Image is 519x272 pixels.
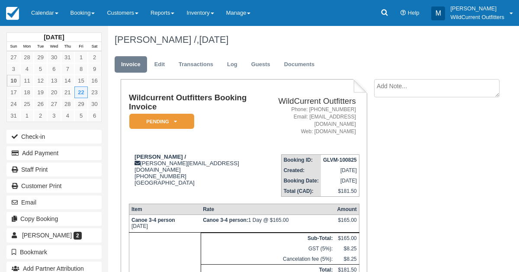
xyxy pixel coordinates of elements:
th: Created: [281,165,321,176]
th: Wed [47,42,61,51]
th: Rate [201,204,335,215]
strong: GLVM-100825 [323,157,357,163]
span: Help [408,10,420,16]
a: 2 [34,110,47,122]
a: 1 [20,110,34,122]
button: Email [6,195,102,209]
a: 9 [88,63,101,75]
th: Booking ID: [281,155,321,166]
div: [PERSON_NAME][EMAIL_ADDRESS][DOMAIN_NAME] [PHONE_NUMBER] [GEOGRAPHIC_DATA] [129,154,261,186]
th: Sun [7,42,20,51]
th: Mon [20,42,34,51]
td: [DATE] [129,215,201,233]
th: Amount [335,204,359,215]
a: 5 [74,110,88,122]
a: 11 [20,75,34,86]
a: 26 [34,98,47,110]
a: 27 [47,98,61,110]
a: 25 [20,98,34,110]
a: 28 [20,51,34,63]
a: 13 [47,75,61,86]
a: Log [221,56,244,73]
td: 1 Day @ $165.00 [201,215,335,233]
th: Item [129,204,201,215]
strong: [PERSON_NAME] / [135,154,186,160]
a: 29 [34,51,47,63]
a: Invoice [115,56,147,73]
a: Edit [148,56,171,73]
img: checkfront-main-nav-mini-logo.png [6,7,19,20]
a: 18 [20,86,34,98]
p: [PERSON_NAME] [450,4,504,13]
div: M [431,6,445,20]
h1: [PERSON_NAME] /, [115,35,491,45]
th: Thu [61,42,74,51]
button: Bookmark [6,245,102,259]
td: $8.25 [335,243,359,254]
span: [DATE] [199,34,228,45]
a: Documents [278,56,321,73]
a: 2 [88,51,101,63]
th: Sat [88,42,101,51]
div: $165.00 [337,217,356,230]
h1: Wildcurrent Outfitters Booking Invoice [129,93,261,111]
td: [DATE] [321,176,359,186]
span: 2 [74,232,82,240]
th: Total (CAD): [281,186,321,197]
a: 4 [20,63,34,75]
a: 23 [88,86,101,98]
a: 8 [74,63,88,75]
a: 6 [47,63,61,75]
a: 14 [61,75,74,86]
td: $181.50 [321,186,359,197]
a: 15 [74,75,88,86]
a: Transactions [172,56,220,73]
strong: Canoe 3-4 person [131,217,175,223]
a: 30 [47,51,61,63]
td: $8.25 [335,254,359,265]
a: 31 [61,51,74,63]
a: 19 [34,86,47,98]
a: Customer Print [6,179,102,193]
th: Tue [34,42,47,51]
a: 31 [7,110,20,122]
td: Cancelation fee (5%): [201,254,335,265]
em: Pending [129,114,194,129]
a: 21 [61,86,74,98]
a: Staff Print [6,163,102,176]
a: 16 [88,75,101,86]
th: Sub-Total: [201,233,335,244]
button: Copy Booking [6,212,102,226]
a: 3 [7,63,20,75]
a: 22 [74,86,88,98]
td: GST (5%): [201,243,335,254]
span: [PERSON_NAME] [22,232,72,239]
a: 4 [61,110,74,122]
a: 5 [34,63,47,75]
th: Fri [74,42,88,51]
i: Help [400,10,406,16]
td: [DATE] [321,165,359,176]
a: 24 [7,98,20,110]
h2: WildCurrent Outfitters [265,97,356,106]
a: 3 [47,110,61,122]
a: 12 [34,75,47,86]
address: Phone: [PHONE_NUMBER] Email: [EMAIL_ADDRESS][DOMAIN_NAME] Web: [DOMAIN_NAME] [265,106,356,136]
strong: Canoe 3-4 person [203,217,248,223]
td: $165.00 [335,233,359,244]
a: Guests [245,56,277,73]
a: Pending [129,113,191,129]
button: Add Payment [6,146,102,160]
a: 28 [61,98,74,110]
a: 30 [88,98,101,110]
strong: [DATE] [44,34,64,41]
a: 29 [74,98,88,110]
a: 1 [74,51,88,63]
a: 10 [7,75,20,86]
a: 6 [88,110,101,122]
a: 17 [7,86,20,98]
button: Check-in [6,130,102,144]
th: Booking Date: [281,176,321,186]
p: WildCurrent Outfitters [450,13,504,22]
a: [PERSON_NAME] 2 [6,228,102,242]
